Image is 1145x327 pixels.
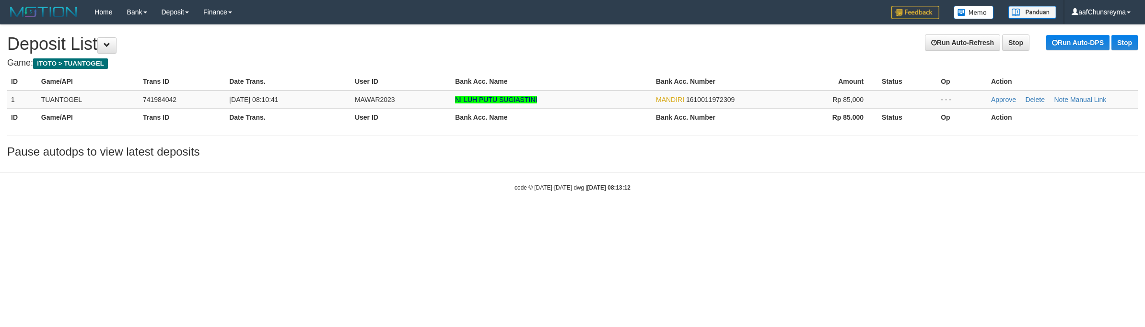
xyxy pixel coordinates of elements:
[652,73,778,90] th: Bank Acc. Number
[1025,96,1044,103] a: Delete
[954,6,994,19] img: Button%20Memo.svg
[891,6,939,19] img: Feedback.jpg
[225,73,351,90] th: Date Trans.
[351,73,451,90] th: User ID
[7,90,37,109] td: 1
[937,90,987,109] td: - - -
[7,58,1138,68] h4: Game:
[587,184,631,191] strong: [DATE] 08:13:12
[778,108,878,126] th: Rp 85.000
[1111,35,1138,50] a: Stop
[878,108,937,126] th: Status
[832,96,864,103] span: Rp 85,000
[139,73,225,90] th: Trans ID
[652,108,778,126] th: Bank Acc. Number
[878,73,937,90] th: Status
[451,73,652,90] th: Bank Acc. Name
[1002,34,1029,51] a: Stop
[451,108,652,126] th: Bank Acc. Name
[1070,96,1107,103] a: Manual Link
[1046,35,1110,50] a: Run Auto-DPS
[33,58,108,69] span: ITOTO > TUANTOGEL
[987,108,1138,126] th: Action
[37,90,139,109] td: TUANTOGEL
[225,108,351,126] th: Date Trans.
[686,96,735,103] span: 1610011972309
[937,108,987,126] th: Op
[987,73,1138,90] th: Action
[656,96,684,103] span: MANDIRI
[37,108,139,126] th: Game/API
[351,108,451,126] th: User ID
[514,184,631,191] small: code © [DATE]-[DATE] dwg |
[7,73,37,90] th: ID
[455,96,537,103] a: NI LUH PUTU SUGIASTINI
[355,96,395,103] span: MAWAR2023
[7,108,37,126] th: ID
[937,73,987,90] th: Op
[925,34,1000,51] a: Run Auto-Refresh
[7,5,80,19] img: MOTION_logo.png
[7,146,1138,158] h3: Pause autodps to view latest deposits
[143,96,176,103] span: 741984042
[7,34,1138,54] h1: Deposit List
[229,96,278,103] span: [DATE] 08:10:41
[1008,6,1056,19] img: panduan.png
[778,73,878,90] th: Amount
[1054,96,1068,103] a: Note
[991,96,1016,103] a: Approve
[139,108,225,126] th: Trans ID
[37,73,139,90] th: Game/API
